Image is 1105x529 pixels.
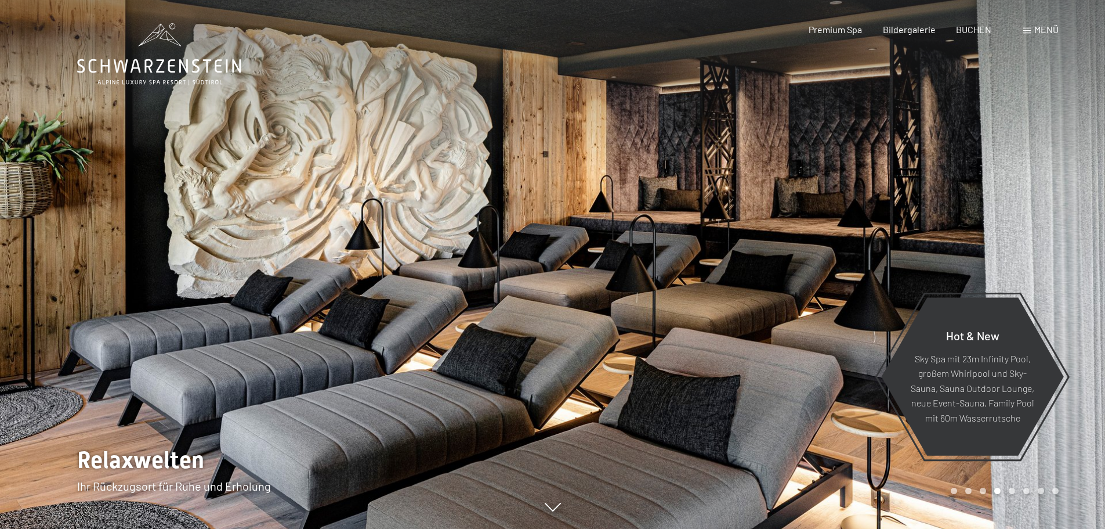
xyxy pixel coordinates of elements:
[881,297,1064,456] a: Hot & New Sky Spa mit 23m Infinity Pool, großem Whirlpool und Sky-Sauna, Sauna Outdoor Lounge, ne...
[1038,488,1044,494] div: Carousel Page 7
[994,488,1001,494] div: Carousel Page 4 (Current Slide)
[1023,488,1030,494] div: Carousel Page 6
[809,24,862,35] a: Premium Spa
[946,328,999,342] span: Hot & New
[910,351,1035,425] p: Sky Spa mit 23m Infinity Pool, großem Whirlpool und Sky-Sauna, Sauna Outdoor Lounge, neue Event-S...
[1052,488,1059,494] div: Carousel Page 8
[980,488,986,494] div: Carousel Page 3
[956,24,991,35] a: BUCHEN
[947,488,1059,494] div: Carousel Pagination
[883,24,936,35] a: Bildergalerie
[965,488,972,494] div: Carousel Page 2
[1009,488,1015,494] div: Carousel Page 5
[1034,24,1059,35] span: Menü
[951,488,957,494] div: Carousel Page 1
